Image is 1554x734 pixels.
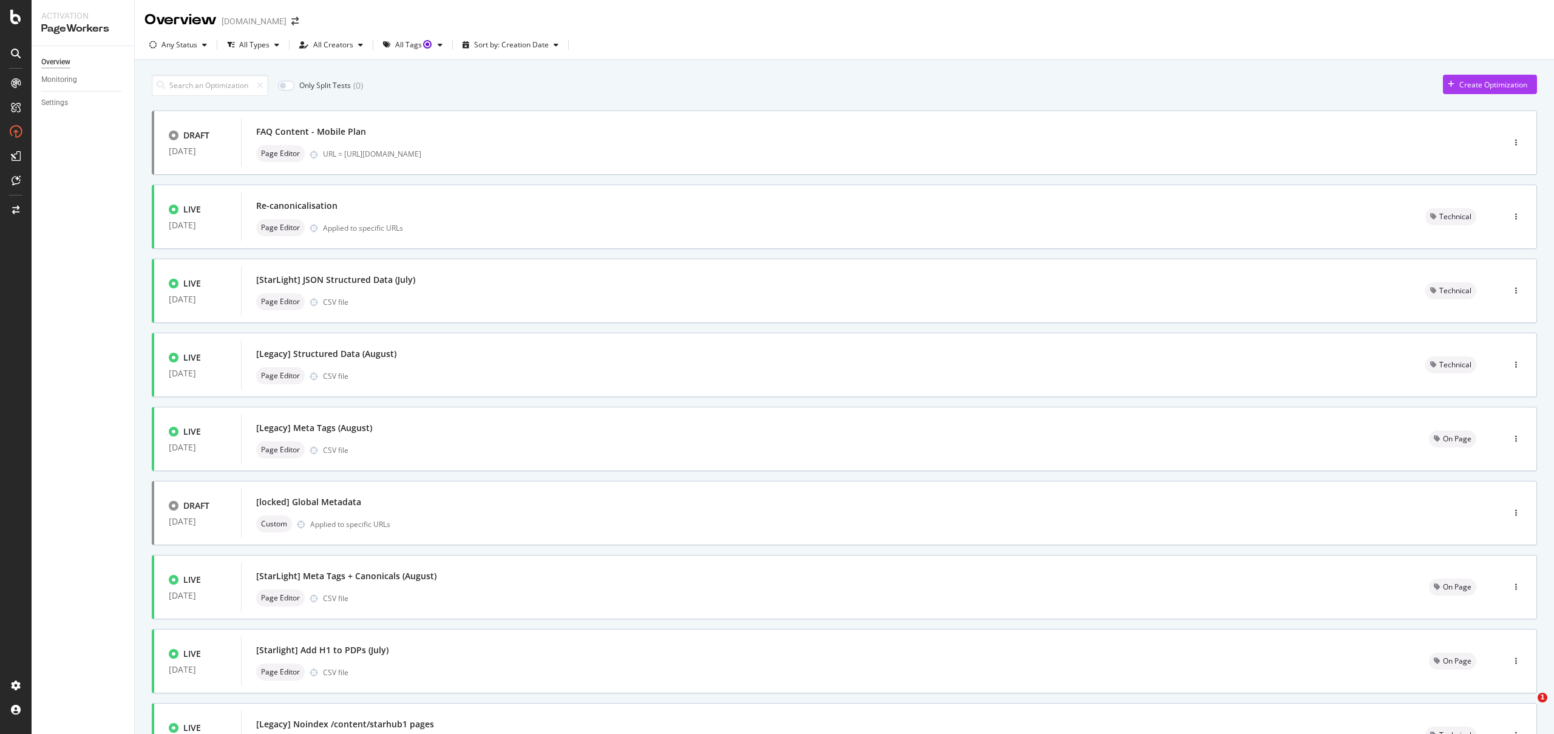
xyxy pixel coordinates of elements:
[1443,435,1471,443] span: On Page
[169,591,226,600] div: [DATE]
[183,277,201,290] div: LIVE
[323,371,348,381] div: CSV file
[183,129,209,141] div: DRAFT
[1425,282,1476,299] div: neutral label
[1443,658,1471,665] span: On Page
[183,426,201,438] div: LIVE
[256,644,388,656] div: [Starlight] Add H1 to PDPs (July)
[458,35,563,55] button: Sort by: Creation Date
[41,97,68,109] div: Settings
[353,80,363,92] div: ( 0 )
[256,274,415,286] div: [StarLight] JSON Structured Data (July)
[261,594,300,602] span: Page Editor
[152,75,268,96] input: Search an Optimization
[261,520,287,528] span: Custom
[256,367,305,384] div: neutral label
[323,149,1452,159] div: URL = [URL][DOMAIN_NAME]
[41,56,70,69] div: Overview
[41,22,124,36] div: PageWorkers
[183,648,201,660] div: LIVE
[474,41,549,49] div: Sort by: Creation Date
[256,515,292,532] div: neutral label
[1429,430,1476,447] div: neutral label
[169,294,226,304] div: [DATE]
[41,10,124,22] div: Activation
[256,200,338,212] div: Re-canonicalisation
[323,223,403,233] div: Applied to specific URLs
[169,369,226,378] div: [DATE]
[299,80,351,90] div: Only Split Tests
[261,150,300,157] span: Page Editor
[256,441,305,458] div: neutral label
[1425,356,1476,373] div: neutral label
[1429,653,1476,670] div: neutral label
[422,39,433,50] div: Tooltip anchor
[41,73,77,86] div: Monitoring
[291,17,299,25] div: arrow-right-arrow-left
[1538,693,1547,702] span: 1
[310,519,390,529] div: Applied to specific URLs
[1443,75,1537,94] button: Create Optimization
[256,496,361,508] div: [locked] Global Metadata
[144,35,212,55] button: Any Status
[1513,693,1542,722] iframe: Intercom live chat
[1443,583,1471,591] span: On Page
[169,220,226,230] div: [DATE]
[41,73,126,86] a: Monitoring
[1429,579,1476,596] div: neutral label
[261,372,300,379] span: Page Editor
[161,41,197,49] div: Any Status
[313,41,353,49] div: All Creators
[183,352,201,364] div: LIVE
[169,665,226,675] div: [DATE]
[395,41,433,49] div: All Tags
[1439,213,1471,220] span: Technical
[239,41,270,49] div: All Types
[378,35,447,55] button: All TagsTooltip anchor
[256,664,305,681] div: neutral label
[256,422,372,434] div: [Legacy] Meta Tags (August)
[183,500,209,512] div: DRAFT
[323,445,348,455] div: CSV file
[169,517,226,526] div: [DATE]
[256,348,396,360] div: [Legacy] Structured Data (August)
[256,145,305,162] div: neutral label
[169,443,226,452] div: [DATE]
[294,35,368,55] button: All Creators
[256,718,434,730] div: [Legacy] Noindex /content/starhub1 pages
[1439,361,1471,369] span: Technical
[41,97,126,109] a: Settings
[256,570,436,582] div: [StarLight] Meta Tags + Canonicals (August)
[183,203,201,216] div: LIVE
[323,667,348,678] div: CSV file
[261,224,300,231] span: Page Editor
[323,297,348,307] div: CSV file
[261,446,300,454] span: Page Editor
[1439,287,1471,294] span: Technical
[169,146,226,156] div: [DATE]
[41,56,126,69] a: Overview
[256,126,366,138] div: FAQ Content - Mobile Plan
[256,219,305,236] div: neutral label
[261,668,300,676] span: Page Editor
[222,15,287,27] div: [DOMAIN_NAME]
[256,590,305,607] div: neutral label
[222,35,284,55] button: All Types
[1425,208,1476,225] div: neutral label
[256,293,305,310] div: neutral label
[183,722,201,734] div: LIVE
[183,574,201,586] div: LIVE
[144,10,217,30] div: Overview
[323,593,348,603] div: CSV file
[261,298,300,305] span: Page Editor
[1459,80,1527,90] div: Create Optimization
